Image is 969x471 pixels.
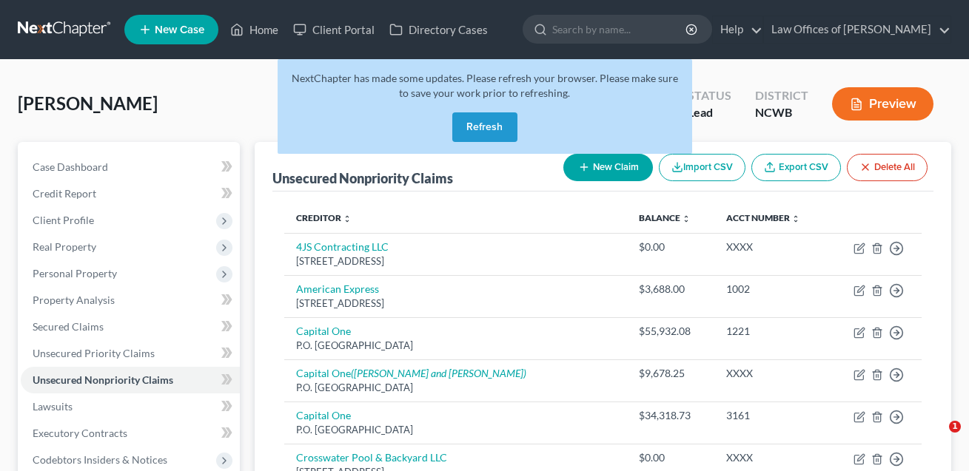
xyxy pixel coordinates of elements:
[33,373,173,386] span: Unsecured Nonpriority Claims
[296,367,526,379] a: Capital One([PERSON_NAME] and [PERSON_NAME])
[296,325,351,337] a: Capital One
[755,87,808,104] div: District
[726,324,817,339] div: 1221
[382,16,495,43] a: Directory Cases
[21,287,240,314] a: Property Analysis
[639,324,703,339] div: $55,932.08
[21,420,240,447] a: Executory Contracts
[296,212,352,223] a: Creditor unfold_more
[223,16,286,43] a: Home
[726,212,800,223] a: Acct Number unfold_more
[688,87,731,104] div: Status
[847,154,928,181] button: Delete All
[639,408,703,423] div: $34,318.73
[682,214,691,223] i: unfold_more
[21,154,240,180] a: Case Dashboard
[296,339,614,353] div: P.O. [GEOGRAPHIC_DATA]
[296,451,447,464] a: Crosswater Pool & Backyard LLC
[639,240,703,254] div: $0.00
[272,169,453,187] div: Unsecured Nonpriority Claims
[751,154,841,181] a: Export CSV
[713,16,762,43] a: Help
[919,421,954,456] iframe: Intercom live chat
[296,409,351,421] a: Capital One
[21,393,240,420] a: Lawsuits
[659,154,745,181] button: Import CSV
[292,72,678,99] span: NextChapter has made some updates. Please refresh your browser. Please make sure to save your wor...
[832,87,933,121] button: Preview
[296,297,614,311] div: [STREET_ADDRESS]
[296,381,614,395] div: P.O. [GEOGRAPHIC_DATA]
[452,112,517,142] button: Refresh
[21,180,240,207] a: Credit Report
[791,214,800,223] i: unfold_more
[343,214,352,223] i: unfold_more
[33,214,94,226] span: Client Profile
[33,240,96,253] span: Real Property
[286,16,382,43] a: Client Portal
[18,92,158,114] span: [PERSON_NAME]
[33,347,155,359] span: Unsecured Priority Claims
[639,450,703,465] div: $0.00
[33,453,167,466] span: Codebtors Insiders & Notices
[296,254,614,268] div: [STREET_ADDRESS]
[296,282,379,295] a: American Express
[639,366,703,381] div: $9,678.25
[33,294,115,306] span: Property Analysis
[726,240,817,254] div: XXXX
[155,24,204,35] span: New Case
[949,421,961,433] span: 1
[21,367,240,393] a: Unsecured Nonpriority Claims
[21,314,240,340] a: Secured Claims
[33,320,104,333] span: Secured Claims
[552,16,688,43] input: Search by name...
[726,408,817,423] div: 3161
[726,282,817,297] div: 1002
[33,267,117,279] span: Personal Property
[563,154,653,181] button: New Claim
[639,212,691,223] a: Balance unfold_more
[726,450,817,465] div: XXXX
[726,366,817,381] div: XXXX
[33,187,96,200] span: Credit Report
[33,427,127,439] span: Executory Contracts
[33,160,108,173] span: Case Dashboard
[21,340,240,367] a: Unsecured Priority Claims
[351,367,526,379] i: ([PERSON_NAME] and [PERSON_NAME])
[33,400,73,413] span: Lawsuits
[688,104,731,121] div: Lead
[755,104,808,121] div: NCWB
[639,282,703,297] div: $3,688.00
[296,423,614,437] div: P.O. [GEOGRAPHIC_DATA]
[764,16,950,43] a: Law Offices of [PERSON_NAME]
[296,240,389,253] a: 4JS Contracting LLC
